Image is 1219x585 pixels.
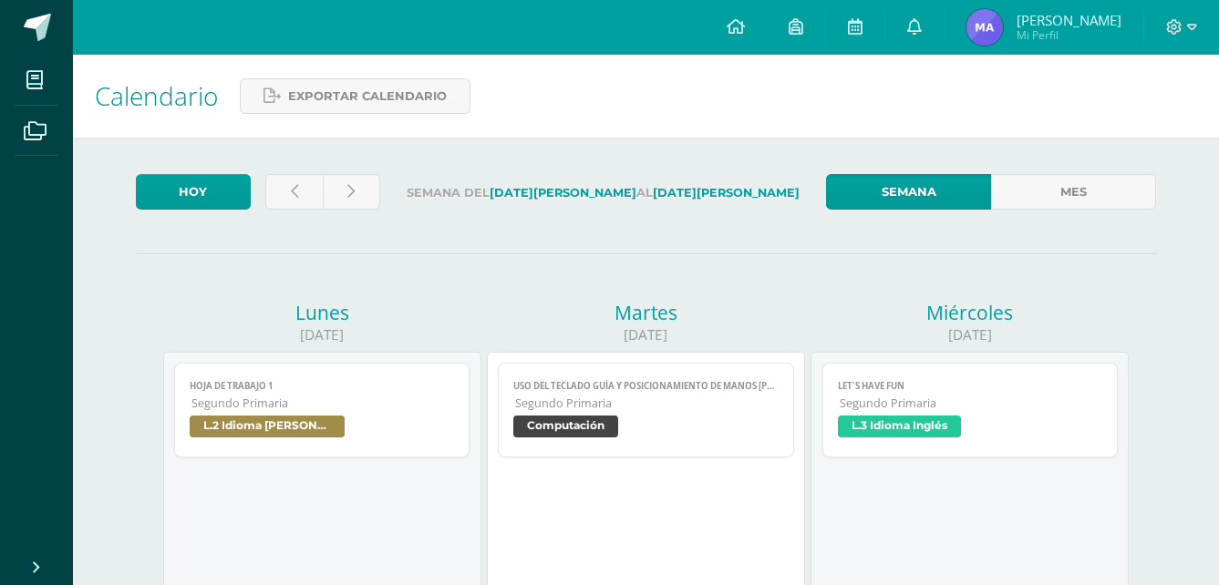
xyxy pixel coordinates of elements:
span: Mi Perfil [1017,27,1121,43]
div: Miércoles [811,300,1129,325]
div: [DATE] [811,325,1129,344]
span: Segundo Primaria [515,395,779,411]
a: Hoy [136,174,251,210]
span: hoja de trabajo 1 [190,380,455,392]
label: Semana del al [395,174,811,211]
a: LET'S HAVE FUNSegundo PrimariaL.3 Idioma Inglés [822,363,1119,457]
span: L.2 Idioma [PERSON_NAME] [190,416,345,437]
span: [PERSON_NAME] [1017,11,1121,29]
div: Lunes [163,300,481,325]
span: Segundo Primaria [840,395,1103,411]
span: Calendario [95,78,218,113]
a: hoja de trabajo 1Segundo PrimariaL.2 Idioma [PERSON_NAME] [174,363,470,457]
a: Uso del teclado guía y posicionamiento de manos [PERSON_NAME]Segundo PrimariaComputación [498,363,794,457]
strong: [DATE][PERSON_NAME] [653,186,800,200]
span: Segundo Primaria [191,395,455,411]
img: 4a5fcb97b8b87653d2e311870463f5c9.png [966,9,1003,46]
a: Semana [826,174,991,210]
span: Computación [513,416,618,437]
a: Mes [991,174,1156,210]
span: L.3 Idioma Inglés [838,416,961,437]
strong: [DATE][PERSON_NAME] [490,186,636,200]
div: Martes [487,300,805,325]
span: Uso del teclado guía y posicionamiento de manos [PERSON_NAME] [513,380,779,392]
a: Exportar calendario [240,78,470,114]
span: Exportar calendario [288,79,447,113]
div: [DATE] [487,325,805,344]
span: LET'S HAVE FUN [838,380,1103,392]
div: [DATE] [163,325,481,344]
